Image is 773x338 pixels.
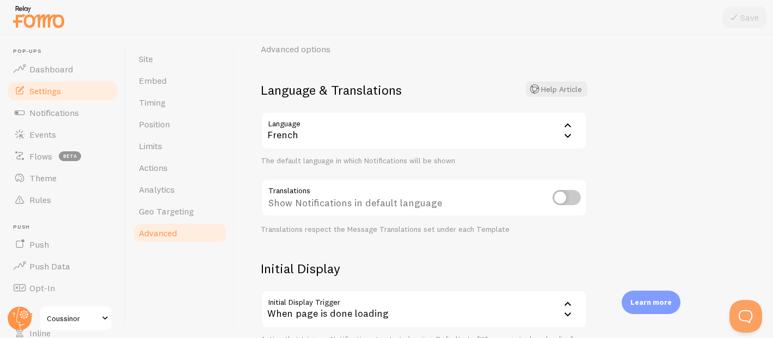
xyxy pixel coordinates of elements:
span: Dashboard [29,64,73,75]
a: Rules [7,189,119,211]
span: Flows [29,151,52,162]
span: Pop-ups [13,48,119,55]
span: Timing [139,97,165,108]
div: The default language in which Notifications will be shown [261,156,587,166]
a: Flows beta [7,145,119,167]
div: Translations respect the Message Translations set under each Template [261,225,587,235]
span: Coussinor [47,312,99,325]
div: Learn more [622,291,680,314]
div: When page is done loading [261,290,587,328]
span: Advanced [139,228,177,238]
span: Push Data [29,261,70,272]
a: Coussinor [39,305,113,331]
span: Rules [29,194,51,205]
span: Position [139,119,170,130]
a: Site [132,48,228,70]
h2: Language & Translations [261,82,587,99]
p: Advanced options [261,43,522,56]
div: Show Notifications in default language [261,179,587,218]
span: Geo Targeting [139,206,194,217]
a: Theme [7,167,119,189]
a: Geo Targeting [132,200,228,222]
p: Learn more [630,297,672,308]
a: Actions [132,157,228,179]
a: Timing [132,91,228,113]
a: Settings [7,80,119,102]
img: fomo-relay-logo-orange.svg [11,3,66,30]
span: Push [13,224,119,231]
span: Limits [139,140,162,151]
button: Help Article [526,82,587,97]
span: Actions [139,162,168,173]
h2: Initial Display [261,260,587,277]
span: Settings [29,85,61,96]
a: Opt-In [7,277,119,299]
span: Site [139,53,153,64]
a: Analytics [132,179,228,200]
a: Advanced [132,222,228,244]
span: Events [29,129,56,140]
span: Notifications [29,107,79,118]
span: Embed [139,75,167,86]
iframe: Help Scout Beacon - Open [729,300,762,333]
span: Analytics [139,184,175,195]
span: Push [29,239,49,250]
a: Notifications [7,102,119,124]
div: French [261,112,587,150]
span: beta [59,151,81,161]
a: Limits [132,135,228,157]
span: Opt-In [29,282,55,293]
a: Position [132,113,228,135]
a: Push [7,233,119,255]
a: Dashboard [7,58,119,80]
a: Events [7,124,119,145]
span: Theme [29,173,57,183]
a: Push Data [7,255,119,277]
a: Embed [132,70,228,91]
